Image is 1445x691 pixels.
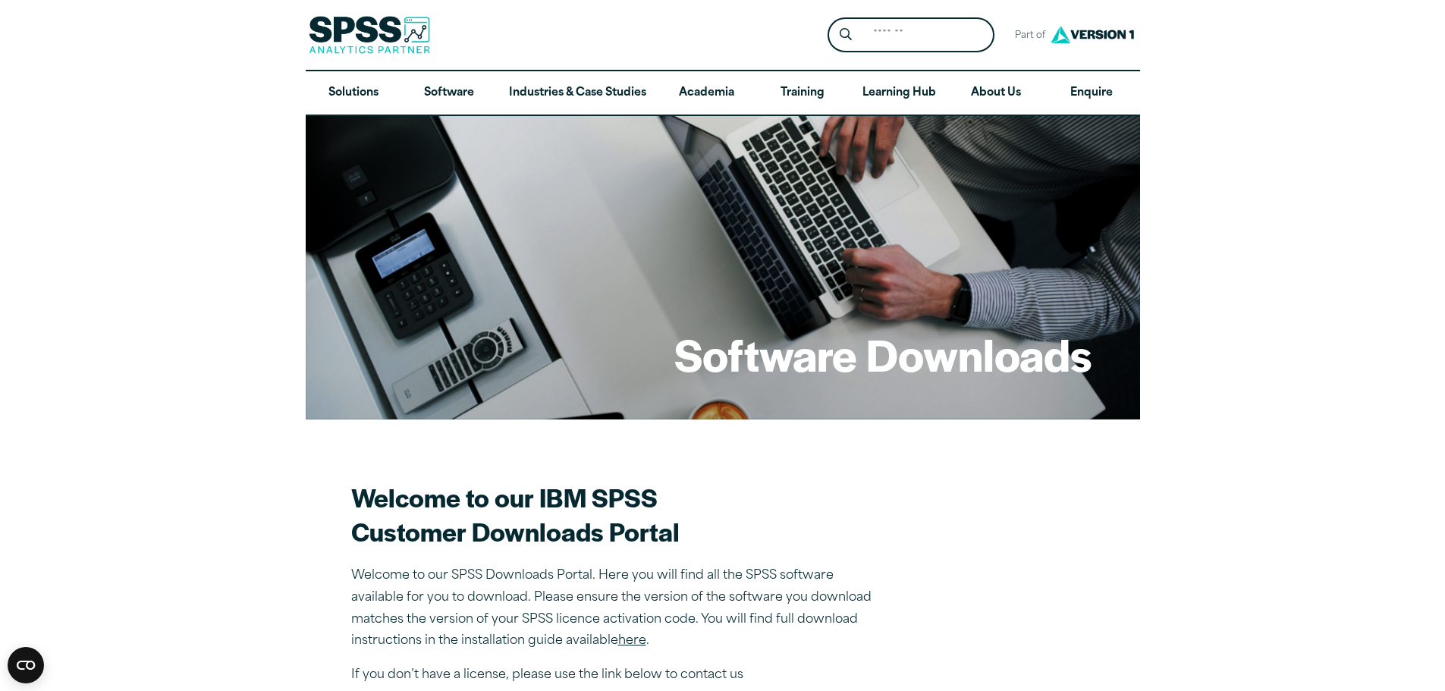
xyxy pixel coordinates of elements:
[351,664,882,686] p: If you don’t have a license, please use the link below to contact us
[8,647,44,683] button: Open CMP widget
[351,480,882,548] h2: Welcome to our IBM SPSS Customer Downloads Portal
[948,71,1044,115] a: About Us
[658,71,754,115] a: Academia
[306,71,401,115] a: Solutions
[306,71,1140,115] nav: Desktop version of site main menu
[840,28,852,41] svg: Search magnifying glass icon
[828,17,994,53] form: Site Header Search Form
[309,16,430,54] img: SPSS Analytics Partner
[831,21,859,49] button: Search magnifying glass icon
[754,71,850,115] a: Training
[1044,71,1139,115] a: Enquire
[401,71,497,115] a: Software
[674,325,1092,384] h1: Software Downloads
[1007,25,1047,47] span: Part of
[618,635,646,647] a: here
[497,71,658,115] a: Industries & Case Studies
[850,71,948,115] a: Learning Hub
[1047,20,1138,49] img: Version1 Logo
[351,565,882,652] p: Welcome to our SPSS Downloads Portal. Here you will find all the SPSS software available for you ...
